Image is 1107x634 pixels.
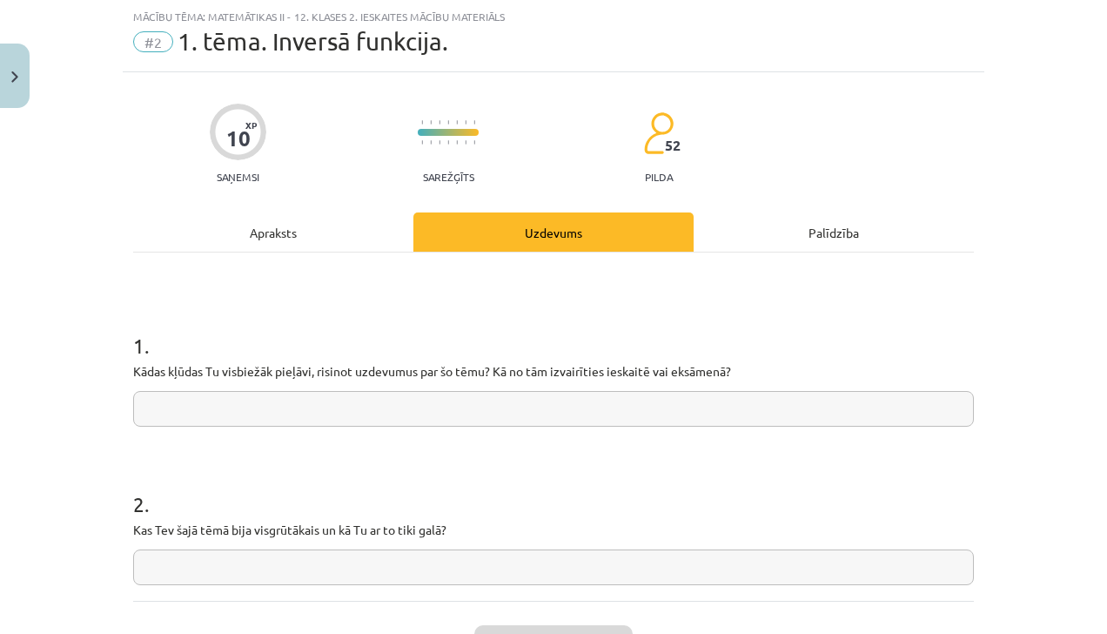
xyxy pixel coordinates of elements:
[643,111,674,155] img: students-c634bb4e5e11cddfef0936a35e636f08e4e9abd3cc4e673bd6f9a4125e45ecb1.svg
[133,31,173,52] span: #2
[473,140,475,145] img: icon-short-line-57e1e144782c952c97e751825c79c345078a6d821885a25fce030b3d8c18986b.svg
[447,140,449,145] img: icon-short-line-57e1e144782c952c97e751825c79c345078a6d821885a25fce030b3d8c18986b.svg
[694,212,974,252] div: Palīdzība
[210,171,266,183] p: Saņemsi
[473,120,475,125] img: icon-short-line-57e1e144782c952c97e751825c79c345078a6d821885a25fce030b3d8c18986b.svg
[439,140,440,145] img: icon-short-line-57e1e144782c952c97e751825c79c345078a6d821885a25fce030b3d8c18986b.svg
[465,140,466,145] img: icon-short-line-57e1e144782c952c97e751825c79c345078a6d821885a25fce030b3d8c18986b.svg
[645,171,673,183] p: pilda
[456,120,458,125] img: icon-short-line-57e1e144782c952c97e751825c79c345078a6d821885a25fce030b3d8c18986b.svg
[133,462,974,516] h1: 2 .
[421,140,423,145] img: icon-short-line-57e1e144782c952c97e751825c79c345078a6d821885a25fce030b3d8c18986b.svg
[430,140,432,145] img: icon-short-line-57e1e144782c952c97e751825c79c345078a6d821885a25fce030b3d8c18986b.svg
[226,126,251,151] div: 10
[430,120,432,125] img: icon-short-line-57e1e144782c952c97e751825c79c345078a6d821885a25fce030b3d8c18986b.svg
[133,521,974,539] p: Kas Tev šajā tēmā bija visgrūtākais un kā Tu ar to tiki galā?
[133,362,974,381] p: Kādas kļūdas Tu visbiežāk pieļāvi, risinot uzdevumus par šo tēmu? Kā no tām izvairīties ieskaitē ...
[133,10,974,23] div: Mācību tēma: Matemātikas ii - 12. klases 2. ieskaites mācību materiāls
[665,138,681,153] span: 52
[133,212,413,252] div: Apraksts
[423,171,474,183] p: Sarežģīts
[178,27,448,56] span: 1. tēma. Inversā funkcija.
[447,120,449,125] img: icon-short-line-57e1e144782c952c97e751825c79c345078a6d821885a25fce030b3d8c18986b.svg
[456,140,458,145] img: icon-short-line-57e1e144782c952c97e751825c79c345078a6d821885a25fce030b3d8c18986b.svg
[465,120,466,125] img: icon-short-line-57e1e144782c952c97e751825c79c345078a6d821885a25fce030b3d8c18986b.svg
[11,71,18,83] img: icon-close-lesson-0947bae3869378f0d4975bcd49f059093ad1ed9edebbc8119c70593378902aed.svg
[439,120,440,125] img: icon-short-line-57e1e144782c952c97e751825c79c345078a6d821885a25fce030b3d8c18986b.svg
[421,120,423,125] img: icon-short-line-57e1e144782c952c97e751825c79c345078a6d821885a25fce030b3d8c18986b.svg
[245,120,257,130] span: XP
[413,212,694,252] div: Uzdevums
[133,303,974,357] h1: 1 .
